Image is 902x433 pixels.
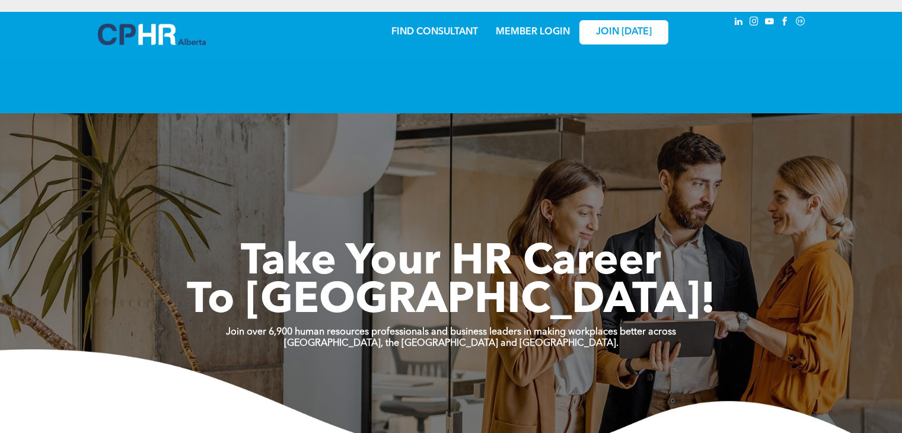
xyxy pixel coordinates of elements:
[98,24,206,45] img: A blue and white logo for cp alberta
[596,27,652,38] span: JOIN [DATE]
[241,241,661,284] span: Take Your HR Career
[763,15,776,31] a: youtube
[732,15,745,31] a: linkedin
[579,20,668,44] a: JOIN [DATE]
[187,280,716,323] span: To [GEOGRAPHIC_DATA]!
[226,327,676,337] strong: Join over 6,900 human resources professionals and business leaders in making workplaces better ac...
[748,15,761,31] a: instagram
[284,339,619,348] strong: [GEOGRAPHIC_DATA], the [GEOGRAPHIC_DATA] and [GEOGRAPHIC_DATA].
[496,27,570,37] a: MEMBER LOGIN
[779,15,792,31] a: facebook
[391,27,478,37] a: FIND CONSULTANT
[794,15,807,31] a: Social network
